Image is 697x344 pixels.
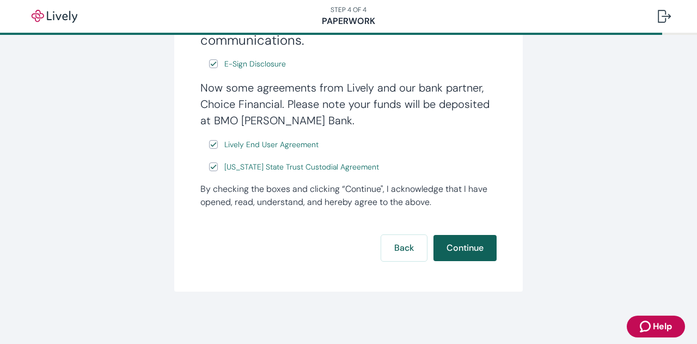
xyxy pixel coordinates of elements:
[433,235,497,261] button: Continue
[24,10,85,23] img: Lively
[640,320,653,333] svg: Zendesk support icon
[653,320,672,333] span: Help
[381,235,427,261] button: Back
[627,316,685,337] button: Zendesk support iconHelp
[224,58,286,70] span: E-Sign Disclosure
[224,161,379,173] span: [US_STATE] State Trust Custodial Agreement
[222,57,288,71] a: e-sign disclosure document
[222,160,381,174] a: e-sign disclosure document
[200,80,497,129] h4: Now some agreements from Lively and our bank partner, Choice Financial. Please note your funds wi...
[649,3,680,29] button: Log out
[222,138,321,152] a: e-sign disclosure document
[224,139,319,150] span: Lively End User Agreement
[200,183,497,209] div: By checking the boxes and clicking “Continue", I acknowledge that I have opened, read, understand...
